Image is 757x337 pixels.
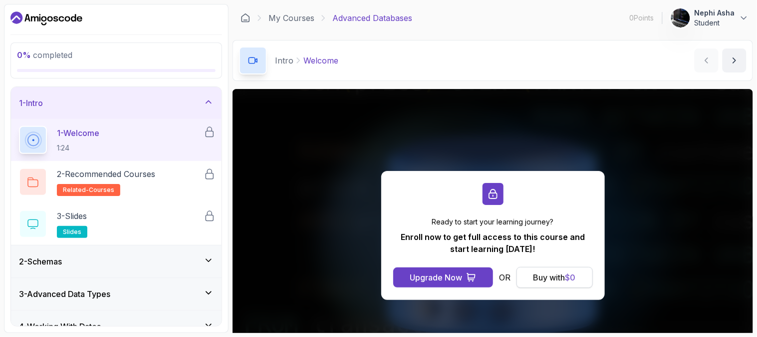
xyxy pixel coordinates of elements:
span: completed [17,50,72,60]
p: 0 Points [630,13,654,23]
button: next content [723,48,747,72]
div: Upgrade Now [410,271,462,283]
button: 2-Schemas [11,245,222,277]
p: Student [695,18,735,28]
p: Welcome [303,54,338,66]
p: Advanced Databases [332,12,412,24]
p: Nephi Asha [695,8,735,18]
img: user profile image [671,8,690,27]
a: My Courses [268,12,314,24]
p: 1:24 [57,143,99,153]
a: Dashboard [10,10,82,26]
button: 3-Slidesslides [19,210,214,238]
p: 3 - Slides [57,210,87,222]
p: 1 - Welcome [57,127,99,139]
span: 0 % [17,50,31,60]
button: 1-Intro [11,87,222,119]
span: $ 0 [565,272,576,282]
p: 2 - Recommended Courses [57,168,155,180]
p: OR [499,271,510,283]
button: 1-Welcome1:24 [19,126,214,154]
p: Intro [275,54,293,66]
a: Dashboard [241,13,251,23]
button: 2-Recommended Coursesrelated-courses [19,168,214,196]
button: 3-Advanced Data Types [11,278,222,310]
button: Upgrade Now [393,267,493,287]
h3: 3 - Advanced Data Types [19,288,110,300]
button: user profile imageNephi AshaStudent [671,8,749,28]
button: previous content [695,48,719,72]
div: Buy with [533,271,576,283]
p: Ready to start your learning journey? [393,217,593,227]
h3: 1 - Intro [19,97,43,109]
span: slides [63,228,81,236]
button: Buy with$0 [516,267,593,288]
h3: 2 - Schemas [19,255,62,267]
p: Enroll now to get full access to this course and start learning [DATE]! [393,231,593,255]
span: related-courses [63,186,114,194]
h3: 4 - Working With Dates [19,320,101,332]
